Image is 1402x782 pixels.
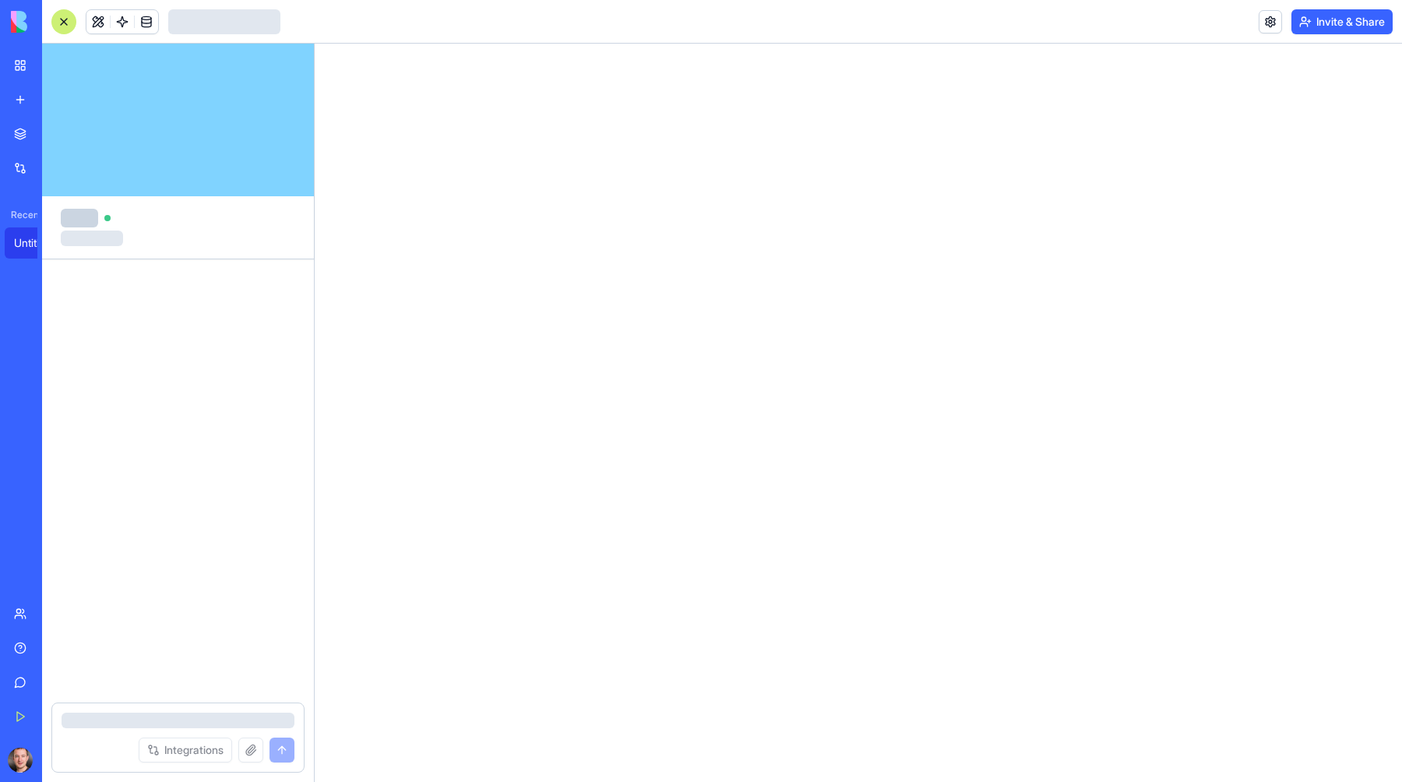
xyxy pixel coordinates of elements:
img: ACg8ocJtpCA-2M9d5zWEBX87G1cQYyYivQE0DELBC8E2ud8RnacaTYA=s96-c [8,748,33,773]
img: logo [11,11,107,33]
button: Invite & Share [1291,9,1393,34]
a: Untitled App [5,227,67,259]
div: Untitled App [14,235,58,251]
span: Recent [5,209,37,221]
